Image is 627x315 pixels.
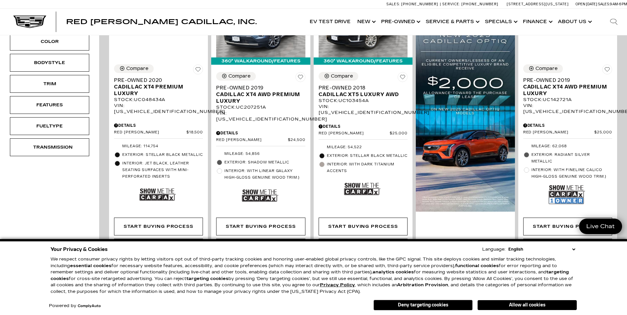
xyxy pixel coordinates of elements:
div: Compare [228,73,251,79]
a: Specials [482,9,520,35]
strong: functional cookies [455,263,499,268]
a: Red [PERSON_NAME] $24,500 [216,138,305,143]
a: Service: [PHONE_NUMBER] [440,2,500,6]
div: Transmission [33,144,66,151]
div: Fueltype [33,122,66,130]
span: Cadillac XT4 AWD Premium Luxury [216,91,300,104]
a: Red [PERSON_NAME] Cadillac, Inc. [66,18,257,25]
button: Compare Vehicle [523,64,563,73]
span: Cadillac XT5 Luxury AWD [319,91,403,98]
a: About Us [555,9,594,35]
span: Sales: [598,2,610,6]
span: Red [PERSON_NAME] [114,130,186,135]
div: Start Buying Process [319,218,408,235]
button: Save Vehicle [398,72,408,85]
span: Sales: [386,2,400,6]
li: Mileage: 54,522 [319,143,408,152]
a: ComplyAuto [78,304,101,308]
div: Start Buying Process [114,218,203,235]
div: Stock : UC103454A [319,98,408,104]
div: Start Your Deal [319,239,408,257]
span: $25,000 [594,130,612,135]
div: Start Buying Process [226,223,295,230]
span: Live Chat [583,223,618,230]
div: 360° WalkAround/Features [314,57,412,65]
li: Mileage: 62,068 [523,142,612,151]
div: VIN: [US_VEHICLE_IDENTIFICATION_NUMBER] [523,103,612,115]
div: Start Buying Process [328,223,398,230]
div: FueltypeFueltype [10,117,89,135]
li: Mileage: 114,754 [114,142,203,151]
a: Live Chat [579,219,622,234]
div: FeaturesFeatures [10,96,89,114]
div: Start Your Deal [523,239,612,257]
span: Red [PERSON_NAME] Cadillac, Inc. [66,18,257,26]
span: Pre-Owned 2019 [523,77,607,84]
div: Pricing Details - Pre-Owned 2018 Cadillac XT5 Luxury AWD [319,123,408,129]
div: TrimTrim [10,75,89,93]
div: Stock : UC207251A [216,104,305,110]
div: Stock : UC142721A [523,97,612,103]
div: Pricing Details - Pre-Owned 2019 Cadillac XT4 AWD Premium Luxury [523,122,612,128]
a: Sales: [PHONE_NUMBER] [386,2,440,6]
img: Show Me the CARFAX 1-Owner Badge [549,183,585,207]
span: Exterior: RADIANT SILVER METALLIC [531,152,612,165]
div: Start Buying Process [216,218,305,235]
div: ColorColor [10,33,89,51]
span: $25,000 [390,131,408,136]
button: Compare Vehicle [114,64,154,73]
div: Trim [33,80,66,87]
span: Pre-Owned 2019 [216,85,300,91]
div: Powered by [49,304,101,308]
a: Pre-Owned 2020Cadillac XT4 Premium Luxury [114,77,203,97]
span: Red [PERSON_NAME] [523,130,595,135]
div: Color [33,38,66,45]
button: Allow all cookies [478,300,577,310]
div: Pricing Details - Pre-Owned 2019 Cadillac XT4 AWD Premium Luxury [216,130,305,136]
span: Red [PERSON_NAME] [216,138,288,143]
a: Cadillac Dark Logo with Cadillac White Text [13,16,46,28]
button: Compare Vehicle [319,72,358,81]
span: [PHONE_NUMBER] [401,2,438,6]
span: Cadillac XT4 AWD Premium Luxury [523,84,607,97]
div: Start Your Deal [216,239,305,257]
span: Exterior: SHADOW METALLIC [224,159,305,166]
button: Save Vehicle [193,64,203,77]
span: Exterior: STELLAR BLACK METALLIC [327,153,408,159]
u: Privacy Policy [320,282,355,288]
span: Interior: With Fineline Calico high-gloss genuine wood trim.) [531,167,612,180]
div: VIN: [US_VEHICLE_IDENTIFICATION_NUMBER] [216,110,305,122]
span: Interior: With Linear Galaxy high-gloss genuine wood trim.) [224,168,305,181]
span: $18,500 [186,130,203,135]
div: Start Buying Process [533,223,603,230]
a: Red [PERSON_NAME] $18,500 [114,130,203,135]
span: Service: [442,2,460,6]
strong: analytics cookies [372,269,414,275]
span: Red [PERSON_NAME] [319,131,390,136]
a: Pre-Owned 2019Cadillac XT4 AWD Premium Luxury [216,85,305,104]
a: New [354,9,378,35]
div: Features [33,101,66,109]
select: Language Select [507,246,577,253]
a: [STREET_ADDRESS][US_STATE] [507,2,569,6]
strong: targeting cookies [51,269,569,281]
div: Start Buying Process [124,223,193,230]
img: Show Me the CARFAX Badge [344,177,380,201]
a: Service & Parts [422,9,482,35]
div: VIN: [US_VEHICLE_IDENTIFICATION_NUMBER] [114,103,203,115]
strong: essential cookies [70,263,111,268]
div: Bodystyle [33,59,66,66]
span: Exterior: Stellar Black Metallic [122,152,203,158]
button: Save Vehicle [602,64,612,77]
button: Deny targeting cookies [373,300,473,310]
span: Your Privacy & Cookies [51,245,108,254]
a: Red [PERSON_NAME] $25,000 [523,130,612,135]
span: $24,500 [288,138,305,143]
a: Pre-Owned [378,9,422,35]
div: Start Buying Process [523,218,612,235]
div: BodystyleBodystyle [10,54,89,72]
div: Compare [126,66,148,72]
strong: Arbitration Provision [397,282,448,288]
span: Interior: with Dark Titanium accents [327,161,408,174]
a: EV Test Drive [306,9,354,35]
